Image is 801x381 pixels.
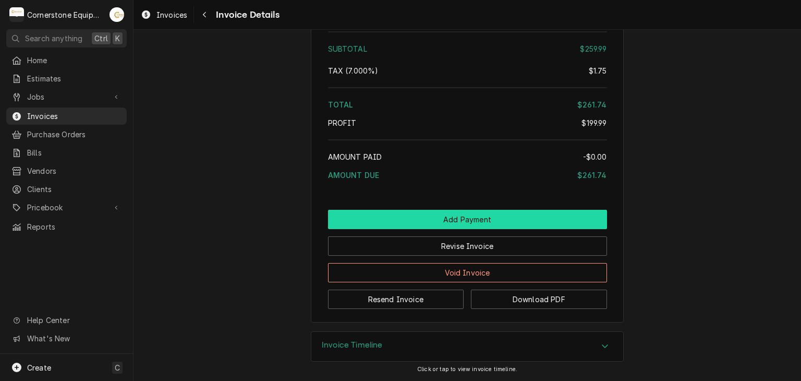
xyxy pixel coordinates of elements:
a: Go to Jobs [6,88,127,105]
span: Help Center [27,315,120,326]
span: [6%] South Carolina State [1%] South Carolina, Spartanburg County Capitol Project Tax District [328,66,379,75]
div: $199.99 [581,117,606,128]
div: $1.75 [589,65,607,76]
div: $259.99 [580,43,606,54]
button: Revise Invoice [328,236,607,256]
button: Resend Invoice [328,290,464,309]
span: Reports [27,221,122,232]
a: Invoices [6,108,127,125]
span: Purchase Orders [27,129,122,140]
a: Reports [6,218,127,235]
span: Clients [27,184,122,195]
div: Amount Paid [328,151,607,162]
span: Search anything [25,33,82,44]
span: C [115,362,120,373]
button: Void Invoice [328,263,607,282]
div: Amount Due [328,170,607,181]
a: Go to Help Center [6,312,127,329]
a: Vendors [6,162,127,180]
div: Amount Summary [328,28,607,188]
div: Tax [328,65,607,76]
span: Ctrl [94,33,108,44]
span: Invoices [27,111,122,122]
span: Home [27,55,122,66]
span: K [115,33,120,44]
span: Vendors [27,165,122,176]
span: What's New [27,333,120,344]
div: Button Group Row [328,210,607,229]
a: Invoices [137,6,191,23]
div: Button Group Row [328,256,607,282]
span: Bills [27,147,122,158]
span: Invoices [156,9,187,20]
a: Clients [6,181,127,198]
span: Jobs [27,91,106,102]
button: Navigate back [196,6,213,23]
div: Button Group Row [328,229,607,256]
div: $261.74 [577,99,606,110]
button: Search anythingCtrlK [6,29,127,47]
span: Amount Due [328,171,380,180]
a: Go to What's New [6,330,127,347]
a: Estimates [6,70,127,87]
div: Andrew Buigues's Avatar [110,7,124,22]
div: Total [328,99,607,110]
a: Bills [6,144,127,161]
h3: Invoice Timeline [322,340,383,350]
div: Subtotal [328,43,607,54]
span: Amount Paid [328,152,382,161]
div: C [9,7,24,22]
div: Invoice Timeline [311,331,624,362]
span: Profit [328,118,357,127]
span: Create [27,363,51,372]
div: AB [110,7,124,22]
div: Button Group [328,210,607,309]
span: Estimates [27,73,122,84]
button: Accordion Details Expand Trigger [311,332,623,361]
span: Invoice Details [213,8,279,22]
div: $261.74 [577,170,606,181]
span: Click or tap to view invoice timeline. [417,366,517,373]
div: Accordion Header [311,332,623,361]
a: Go to Pricebook [6,199,127,216]
div: Cornerstone Equipment Repair, LLC's Avatar [9,7,24,22]
span: Total [328,100,354,109]
div: Button Group Row [328,282,607,309]
div: Profit [328,117,607,128]
a: Home [6,52,127,69]
span: Subtotal [328,44,367,53]
button: Download PDF [471,290,607,309]
div: Cornerstone Equipment Repair, LLC [27,9,104,20]
div: -$0.00 [583,151,607,162]
a: Purchase Orders [6,126,127,143]
span: Pricebook [27,202,106,213]
button: Add Payment [328,210,607,229]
